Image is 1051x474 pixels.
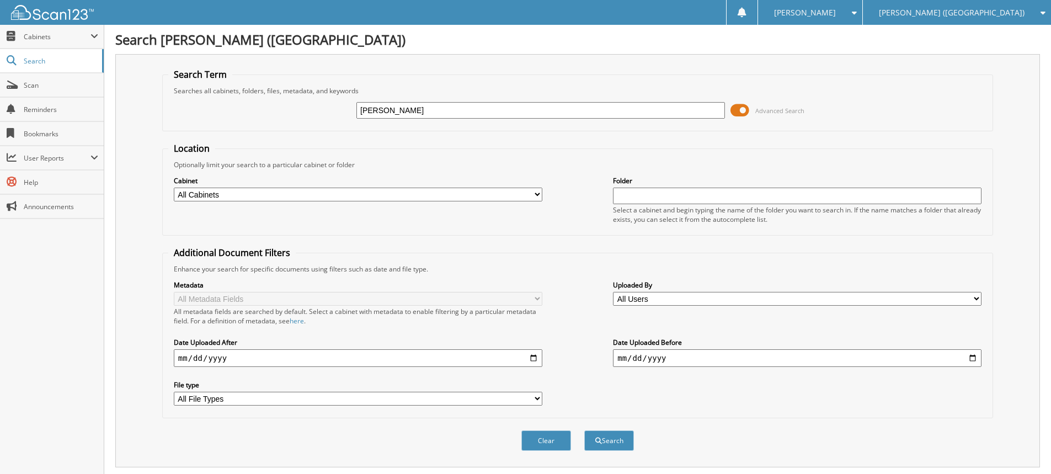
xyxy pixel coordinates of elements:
span: Bookmarks [24,129,98,139]
div: Searches all cabinets, folders, files, metadata, and keywords [168,86,987,95]
button: Clear [521,430,571,451]
span: User Reports [24,153,90,163]
span: Reminders [24,105,98,114]
label: Cabinet [174,176,542,185]
span: Announcements [24,202,98,211]
img: scan123-logo-white.svg [11,5,94,20]
label: Metadata [174,280,542,290]
span: Advanced Search [755,106,804,115]
label: Folder [613,176,981,185]
div: All metadata fields are searched by default. Select a cabinet with metadata to enable filtering b... [174,307,542,326]
input: end [613,349,981,367]
button: Search [584,430,634,451]
div: Enhance your search for specific documents using filters such as date and file type. [168,264,987,274]
span: Help [24,178,98,187]
label: Date Uploaded After [174,338,542,347]
div: Optionally limit your search to a particular cabinet or folder [168,160,987,169]
span: Search [24,56,97,66]
label: File type [174,380,542,390]
legend: Search Term [168,68,232,81]
span: [PERSON_NAME] [774,9,836,16]
span: Cabinets [24,32,90,41]
label: Uploaded By [613,280,981,290]
div: Select a cabinet and begin typing the name of the folder you want to search in. If the name match... [613,205,981,224]
legend: Additional Document Filters [168,247,296,259]
span: [PERSON_NAME] ([GEOGRAPHIC_DATA]) [879,9,1025,16]
span: Scan [24,81,98,90]
legend: Location [168,142,215,155]
a: here [290,316,304,326]
label: Date Uploaded Before [613,338,981,347]
input: start [174,349,542,367]
iframe: Chat Widget [996,421,1051,474]
h1: Search [PERSON_NAME] ([GEOGRAPHIC_DATA]) [115,30,1040,49]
